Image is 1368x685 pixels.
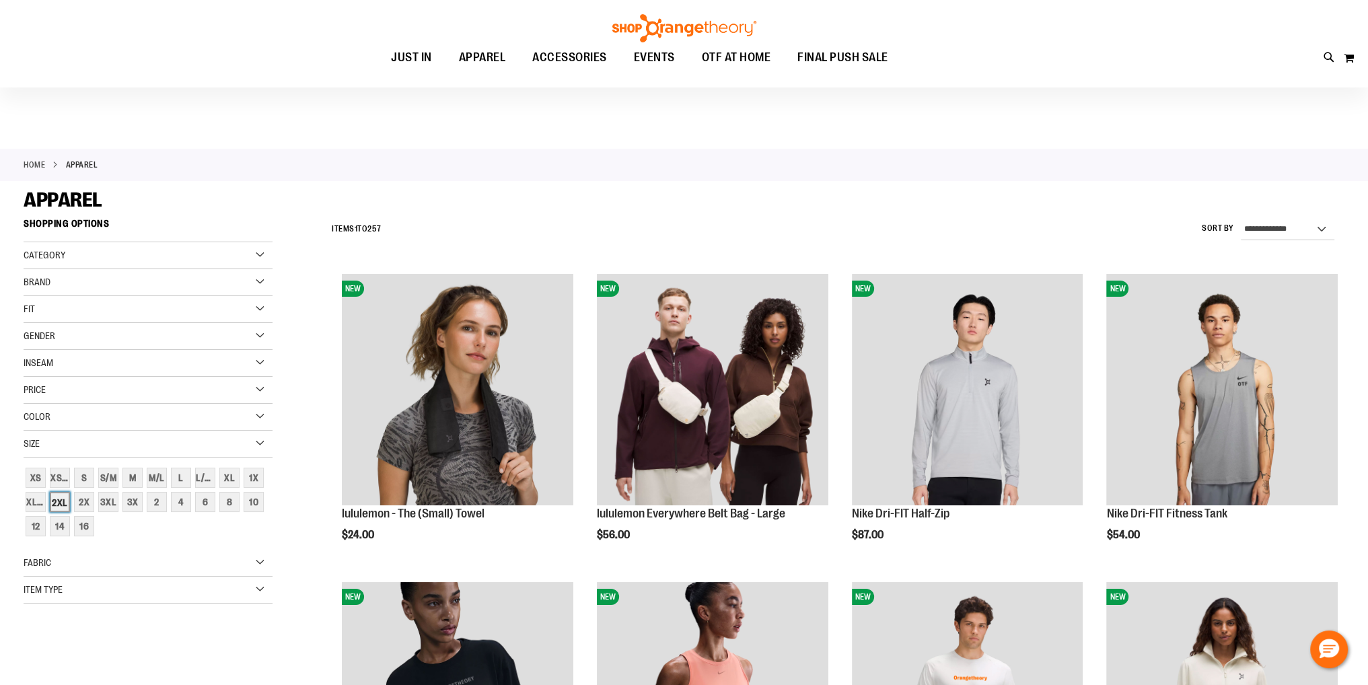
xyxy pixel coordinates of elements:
[1106,281,1128,297] span: NEW
[242,466,266,490] a: 1X
[597,529,632,541] span: $56.00
[193,490,217,514] a: 6
[122,492,143,512] div: 3X
[24,357,53,368] span: Inseam
[217,466,242,490] a: XL
[852,529,886,541] span: $87.00
[24,212,273,242] strong: Shopping Options
[98,468,118,488] div: S/M
[74,516,94,536] div: 16
[48,514,72,538] a: 14
[242,490,266,514] a: 10
[147,492,167,512] div: 2
[24,411,50,422] span: Color
[355,224,358,233] span: 1
[145,466,169,490] a: M/L
[24,303,35,314] span: Fit
[335,267,580,575] div: product
[597,589,619,605] span: NEW
[66,159,98,171] strong: APPAREL
[147,468,167,488] div: M/L
[1106,529,1141,541] span: $54.00
[1100,267,1344,575] div: product
[377,42,445,73] a: JUST IN
[1106,589,1128,605] span: NEW
[50,468,70,488] div: XS/S
[50,516,70,536] div: 14
[597,281,619,297] span: NEW
[391,42,432,73] span: JUST IN
[1202,223,1234,234] label: Sort By
[1310,630,1348,668] button: Hello, have a question? Let’s chat.
[96,490,120,514] a: 3XL
[852,507,949,520] a: Nike Dri-FIT Half-Zip
[590,267,835,575] div: product
[195,492,215,512] div: 6
[342,507,484,520] a: lululemon - The (Small) Towel
[620,42,688,73] a: EVENTS
[26,468,46,488] div: XS
[48,490,72,514] a: 2XL
[1106,507,1227,520] a: Nike Dri-FIT Fitness Tank
[219,468,240,488] div: XL
[219,492,240,512] div: 8
[24,514,48,538] a: 12
[50,492,70,512] div: 2XL
[145,490,169,514] a: 2
[24,557,51,568] span: Fabric
[342,589,364,605] span: NEW
[24,250,65,260] span: Category
[74,468,94,488] div: S
[342,529,376,541] span: $24.00
[852,589,874,605] span: NEW
[445,42,519,73] a: APPAREL
[634,42,675,73] span: EVENTS
[519,42,620,73] a: ACCESSORIES
[597,274,828,507] a: lululemon Everywhere Belt Bag - LargeNEW
[171,492,191,512] div: 4
[702,42,771,73] span: OTF AT HOME
[169,490,193,514] a: 4
[852,281,874,297] span: NEW
[532,42,607,73] span: ACCESSORIES
[367,224,382,233] span: 257
[48,466,72,490] a: XS/S
[688,42,785,73] a: OTF AT HOME
[169,466,193,490] a: L
[195,468,215,488] div: L/XL
[72,514,96,538] a: 16
[24,438,40,449] span: Size
[597,507,785,520] a: lululemon Everywhere Belt Bag - Large
[171,468,191,488] div: L
[72,490,96,514] a: 2X
[342,274,573,505] img: lululemon - The (Small) Towel
[74,492,94,512] div: 2X
[852,274,1083,505] img: Nike Dri-FIT Half-Zip
[244,492,264,512] div: 10
[96,466,120,490] a: S/M
[24,490,48,514] a: XL/2XL
[784,42,902,73] a: FINAL PUSH SALE
[24,330,55,341] span: Gender
[24,159,45,171] a: Home
[459,42,506,73] span: APPAREL
[120,466,145,490] a: M
[193,466,217,490] a: L/XL
[26,516,46,536] div: 12
[24,584,63,595] span: Item Type
[610,14,758,42] img: Shop Orangetheory
[98,492,118,512] div: 3XL
[597,274,828,505] img: lululemon Everywhere Belt Bag - Large
[797,42,888,73] span: FINAL PUSH SALE
[217,490,242,514] a: 8
[845,267,1090,575] div: product
[24,277,50,287] span: Brand
[24,188,102,211] span: APPAREL
[342,274,573,507] a: lululemon - The (Small) TowelNEW
[332,219,382,240] h2: Items to
[120,490,145,514] a: 3X
[122,468,143,488] div: M
[1106,274,1338,505] img: Nike Dri-FIT Fitness Tank
[26,492,46,512] div: XL/2XL
[24,384,46,395] span: Price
